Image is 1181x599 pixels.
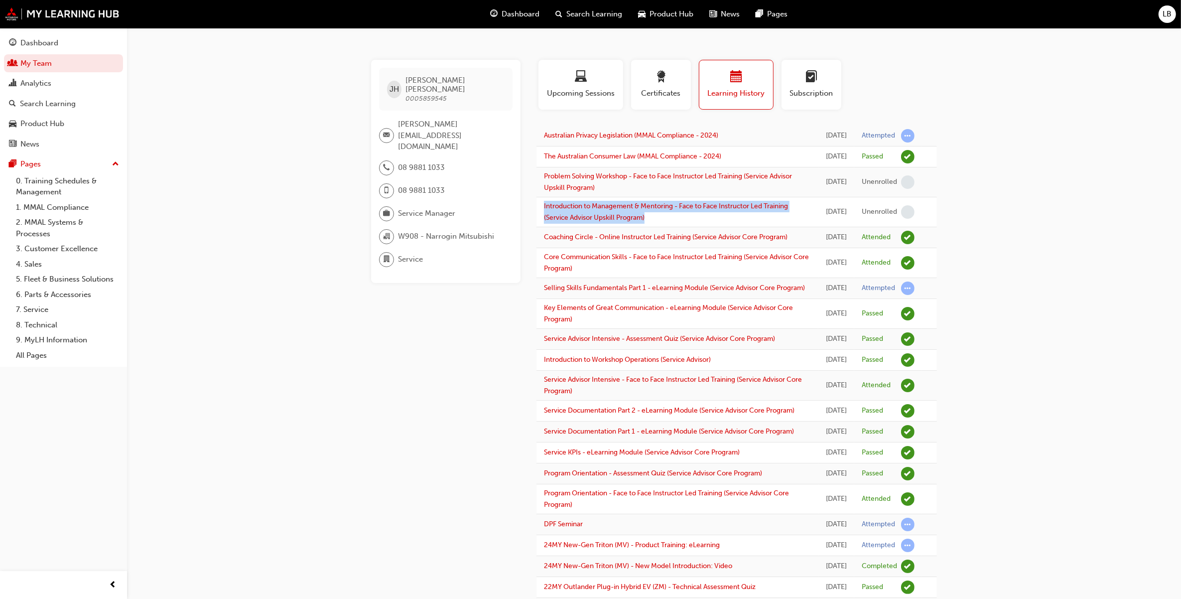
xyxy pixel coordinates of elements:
a: Introduction to Management & Mentoring - Face to Face Instructor Led Training (Service Advisor Up... [544,202,788,222]
div: Unenrolled [862,177,897,187]
button: Pages [4,155,123,173]
div: Passed [862,355,883,365]
span: learningplan-icon [805,71,817,84]
button: LB [1159,5,1176,23]
div: Analytics [20,78,51,89]
span: News [721,8,740,20]
div: Passed [862,427,883,437]
div: Passed [862,309,883,318]
span: JH [390,84,399,95]
span: learningRecordVerb_PASS-icon [901,425,915,439]
span: car-icon [639,8,646,20]
div: Wed May 14 2025 10:29:29 GMT+0930 (Australian Central Standard Time) [826,206,847,218]
span: learningRecordVerb_PASS-icon [901,467,915,480]
div: Thu Oct 17 2024 13:06:50 GMT+1030 (Australian Central Daylight Time) [826,519,847,530]
div: Passed [862,152,883,161]
span: learningRecordVerb_PASS-icon [901,446,915,459]
div: Passed [862,448,883,457]
a: Program Orientation - Assessment Quiz (Service Advisor Core Program) [544,469,762,477]
a: 1. MMAL Compliance [12,200,123,215]
span: guage-icon [491,8,498,20]
a: 4. Sales [12,257,123,272]
button: DashboardMy TeamAnalyticsSearch LearningProduct HubNews [4,32,123,155]
a: Service Documentation Part 2 - eLearning Module (Service Advisor Core Program) [544,406,794,415]
span: search-icon [9,100,16,109]
div: Attended [862,494,891,504]
a: 7. Service [12,302,123,317]
a: 5. Fleet & Business Solutions [12,272,123,287]
span: email-icon [383,129,390,142]
a: Coaching Circle - Online Instructor Led Training (Service Advisor Core Program) [544,233,787,241]
div: Thu Mar 27 2025 14:00:00 GMT+1030 (Australian Central Daylight Time) [826,232,847,243]
a: Service Advisor Intensive - Face to Face Instructor Led Training (Service Advisor Core Program) [544,375,802,395]
a: News [4,135,123,153]
div: Fri Jan 17 2025 13:08:19 GMT+1030 (Australian Central Daylight Time) [826,354,847,366]
span: 08 9881 1033 [398,185,445,196]
a: guage-iconDashboard [483,4,548,24]
a: Selling Skills Fundamentals Part 1 - eLearning Module (Service Advisor Core Program) [544,284,805,292]
div: Dashboard [20,37,58,49]
a: 3. Customer Excellence [12,241,123,257]
span: [PERSON_NAME][EMAIL_ADDRESS][DOMAIN_NAME] [398,119,505,152]
a: search-iconSearch Learning [548,4,631,24]
a: Problem Solving Workshop - Face to Face Instructor Led Training (Service Advisor Upskill Program) [544,172,792,192]
div: Tue Jan 21 2025 13:08:33 GMT+1030 (Australian Central Daylight Time) [826,283,847,294]
a: pages-iconPages [748,4,796,24]
span: calendar-icon [730,71,742,84]
a: Service Advisor Intensive - Assessment Quiz (Service Advisor Core Program) [544,334,775,343]
div: Mon Nov 18 2024 12:36:31 GMT+1030 (Australian Central Daylight Time) [826,447,847,458]
span: Subscription [789,88,834,99]
span: learningRecordVerb_PASS-icon [901,307,915,320]
span: Product Hub [650,8,694,20]
a: Product Hub [4,115,123,133]
button: Subscription [782,60,841,110]
span: award-icon [655,71,667,84]
div: Thu Jul 24 2025 13:47:20 GMT+0930 (Australian Central Standard Time) [826,130,847,142]
div: Thu Jul 24 2025 13:46:16 GMT+0930 (Australian Central Standard Time) [826,151,847,162]
a: car-iconProduct Hub [631,4,702,24]
a: DPF Seminar [544,520,583,528]
div: Attempted [862,520,895,529]
button: Upcoming Sessions [538,60,623,110]
a: 0. Training Schedules & Management [12,173,123,200]
a: Dashboard [4,34,123,52]
a: 9. MyLH Information [12,332,123,348]
span: laptop-icon [575,71,587,84]
a: Search Learning [4,95,123,113]
a: Australian Privacy Legislation (MMAL Compliance - 2024) [544,131,718,140]
a: Introduction to Workshop Operations (Service Advisor) [544,355,711,364]
a: Service Documentation Part 1 - eLearning Module (Service Advisor Core Program) [544,427,794,436]
span: pages-icon [9,160,16,169]
a: mmal [5,7,120,20]
span: prev-icon [110,579,117,592]
a: news-iconNews [702,4,748,24]
span: Service Manager [398,208,455,219]
span: phone-icon [383,161,390,174]
div: Completed [862,562,897,571]
a: 6. Parts & Accessories [12,287,123,302]
span: learningRecordVerb_ATTEND-icon [901,256,915,270]
a: Key Elements of Great Communication - eLearning Module (Service Advisor Core Program) [544,303,793,323]
div: Mon Nov 18 2024 14:40:19 GMT+1030 (Australian Central Daylight Time) [826,426,847,438]
span: news-icon [710,8,717,20]
span: learningRecordVerb_PASS-icon [901,404,915,418]
button: Learning History [699,60,774,110]
span: chart-icon [9,79,16,88]
div: Attended [862,258,891,268]
div: Unenrolled [862,207,897,217]
span: learningRecordVerb_ATTEMPT-icon [901,282,915,295]
span: learningRecordVerb_PASS-icon [901,353,915,367]
span: Upcoming Sessions [546,88,616,99]
span: Service [398,254,423,265]
span: learningRecordVerb_PASS-icon [901,581,915,594]
div: Wed Jan 22 2025 11:00:00 GMT+1030 (Australian Central Daylight Time) [826,257,847,269]
div: Attended [862,233,891,242]
a: 24MY New-Gen Triton (MV) - Product Training: eLearning [544,541,720,549]
span: learningRecordVerb_NONE-icon [901,175,915,189]
span: department-icon [383,253,390,266]
span: [PERSON_NAME] [PERSON_NAME] [405,76,505,94]
div: Fri May 30 2025 10:11:10 GMT+0930 (Australian Central Standard Time) [826,176,847,188]
div: News [20,139,39,150]
span: learningRecordVerb_ATTEND-icon [901,379,915,392]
